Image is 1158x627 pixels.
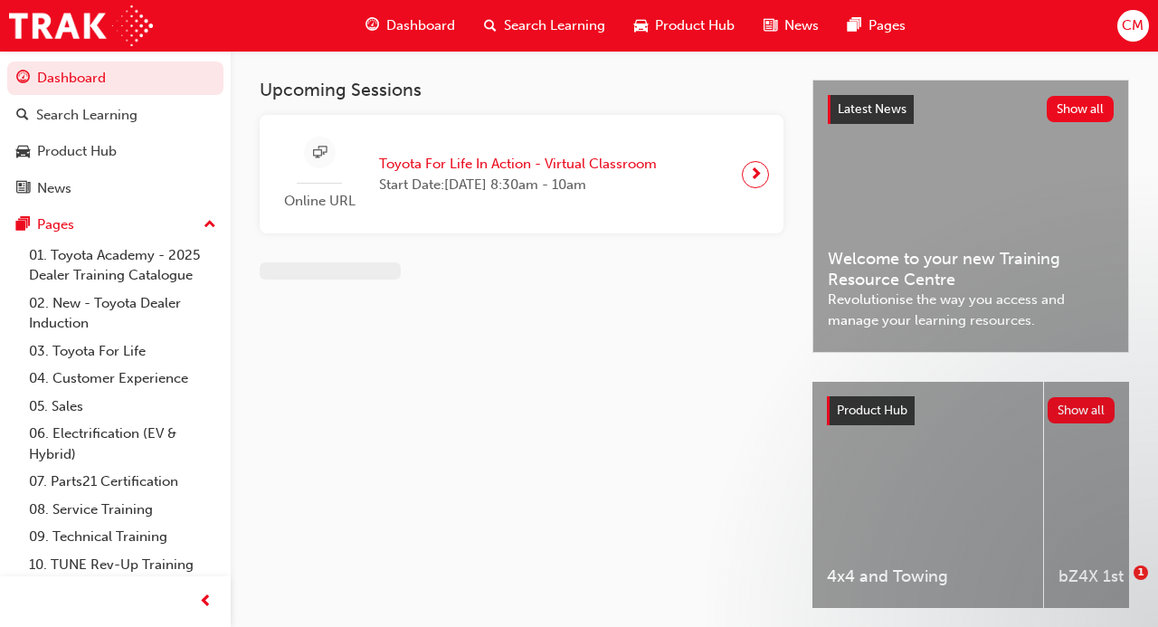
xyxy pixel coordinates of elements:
[199,591,213,613] span: prev-icon
[7,208,223,242] button: Pages
[749,162,763,187] span: next-icon
[22,420,223,468] a: 06. Electrification (EV & Hybrid)
[22,365,223,393] a: 04. Customer Experience
[7,58,223,208] button: DashboardSearch LearningProduct HubNews
[749,7,833,44] a: news-iconNews
[470,7,620,44] a: search-iconSearch Learning
[655,15,735,36] span: Product Hub
[22,242,223,290] a: 01. Toyota Academy - 2025 Dealer Training Catalogue
[379,175,657,195] span: Start Date: [DATE] 8:30am - 10am
[379,154,657,175] span: Toyota For Life In Action - Virtual Classroom
[351,7,470,44] a: guage-iconDashboard
[274,191,365,212] span: Online URL
[833,7,920,44] a: pages-iconPages
[1047,96,1115,122] button: Show all
[1122,15,1144,36] span: CM
[634,14,648,37] span: car-icon
[1048,397,1115,423] button: Show all
[22,551,223,579] a: 10. TUNE Rev-Up Training
[1134,565,1148,580] span: 1
[22,468,223,496] a: 07. Parts21 Certification
[812,80,1129,353] a: Latest NewsShow allWelcome to your new Training Resource CentreRevolutionise the way you access a...
[784,15,819,36] span: News
[37,141,117,162] div: Product Hub
[504,15,605,36] span: Search Learning
[22,393,223,421] a: 05. Sales
[22,496,223,524] a: 08. Service Training
[764,14,777,37] span: news-icon
[16,144,30,160] span: car-icon
[848,14,861,37] span: pages-icon
[7,62,223,95] a: Dashboard
[7,135,223,168] a: Product Hub
[827,396,1115,425] a: Product HubShow all
[868,15,906,36] span: Pages
[365,14,379,37] span: guage-icon
[37,214,74,235] div: Pages
[22,523,223,551] a: 09. Technical Training
[313,142,327,165] span: sessionType_ONLINE_URL-icon
[7,99,223,132] a: Search Learning
[16,71,30,87] span: guage-icon
[828,249,1114,290] span: Welcome to your new Training Resource Centre
[16,181,30,197] span: news-icon
[37,178,71,199] div: News
[9,5,153,46] img: Trak
[1096,565,1140,609] iframe: Intercom live chat
[828,290,1114,330] span: Revolutionise the way you access and manage your learning resources.
[22,290,223,337] a: 02. New - Toyota Dealer Induction
[828,95,1114,124] a: Latest NewsShow all
[837,403,907,418] span: Product Hub
[1117,10,1149,42] button: CM
[16,108,29,124] span: search-icon
[260,80,783,100] h3: Upcoming Sessions
[16,217,30,233] span: pages-icon
[36,105,138,126] div: Search Learning
[386,15,455,36] span: Dashboard
[7,172,223,205] a: News
[484,14,497,37] span: search-icon
[204,214,216,237] span: up-icon
[22,337,223,366] a: 03. Toyota For Life
[274,129,769,219] a: Online URLToyota For Life In Action - Virtual ClassroomStart Date:[DATE] 8:30am - 10am
[620,7,749,44] a: car-iconProduct Hub
[838,101,906,117] span: Latest News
